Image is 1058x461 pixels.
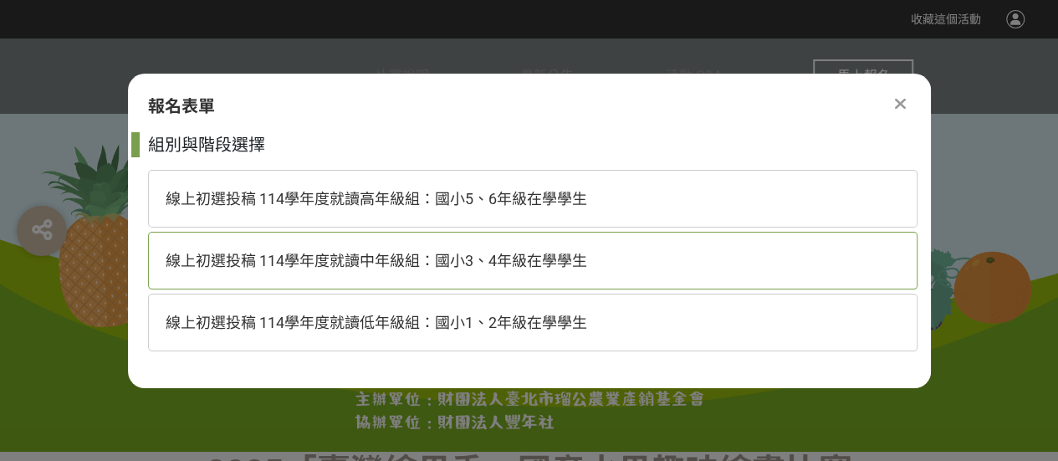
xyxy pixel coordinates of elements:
a: 最新公告 [520,38,574,114]
span: 收藏這個活動 [911,13,981,26]
a: 比賽說明 [376,38,429,114]
span: 線上初選投稿 114學年度就讀低年級組：國小1、2年級在學學生 [166,314,587,331]
span: 線上初選投稿 114學年度就讀高年級組：國小5、6年級在學學生 [166,190,587,207]
span: 線上初選投稿 114學年度就讀中年級組：國小3、4年級在學學生 [166,252,587,269]
span: 活動 Q&A [666,68,722,84]
span: 馬上報名 [836,68,890,84]
span: 報名表單 [148,96,215,116]
a: 活動 Q&A [666,38,722,114]
button: 馬上報名 [813,59,913,93]
span: 最新公告 [520,68,574,84]
span: 比賽說明 [376,68,429,84]
div: 組別與階段選擇 [148,132,917,157]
